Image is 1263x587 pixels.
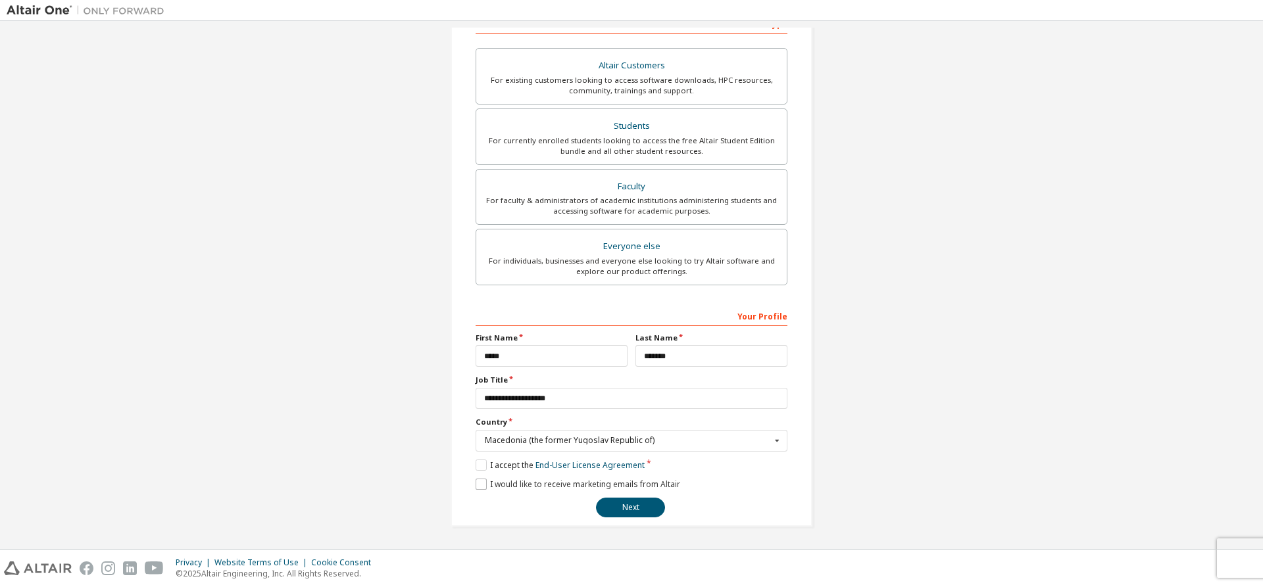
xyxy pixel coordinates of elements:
label: Last Name [635,333,787,343]
div: Macedonia (the former Yugoslav Republic of) [485,436,771,444]
img: instagram.svg [101,561,115,575]
label: Country [476,417,787,427]
div: Your Profile [476,305,787,326]
button: Next [596,498,665,517]
a: End-User License Agreement [535,459,645,471]
label: I accept the [476,459,645,471]
div: Privacy [176,557,214,568]
div: For faculty & administrators of academic institutions administering students and accessing softwa... [484,195,779,216]
div: For currently enrolled students looking to access the free Altair Student Edition bundle and all ... [484,135,779,156]
div: Altair Customers [484,57,779,75]
div: Everyone else [484,237,779,256]
div: Students [484,117,779,135]
label: I would like to receive marketing emails from Altair [476,479,680,490]
div: For individuals, businesses and everyone else looking to try Altair software and explore our prod... [484,256,779,277]
p: © 2025 Altair Engineering, Inc. All Rights Reserved. [176,568,379,579]
div: Cookie Consent [311,557,379,568]
img: altair_logo.svg [4,561,72,575]
img: facebook.svg [80,561,93,575]
img: linkedin.svg [123,561,137,575]
label: First Name [476,333,628,343]
div: Faculty [484,177,779,196]
div: Website Terms of Use [214,557,311,568]
img: youtube.svg [145,561,164,575]
div: For existing customers looking to access software downloads, HPC resources, community, trainings ... [484,75,779,96]
img: Altair One [7,4,171,17]
label: Job Title [476,375,787,385]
